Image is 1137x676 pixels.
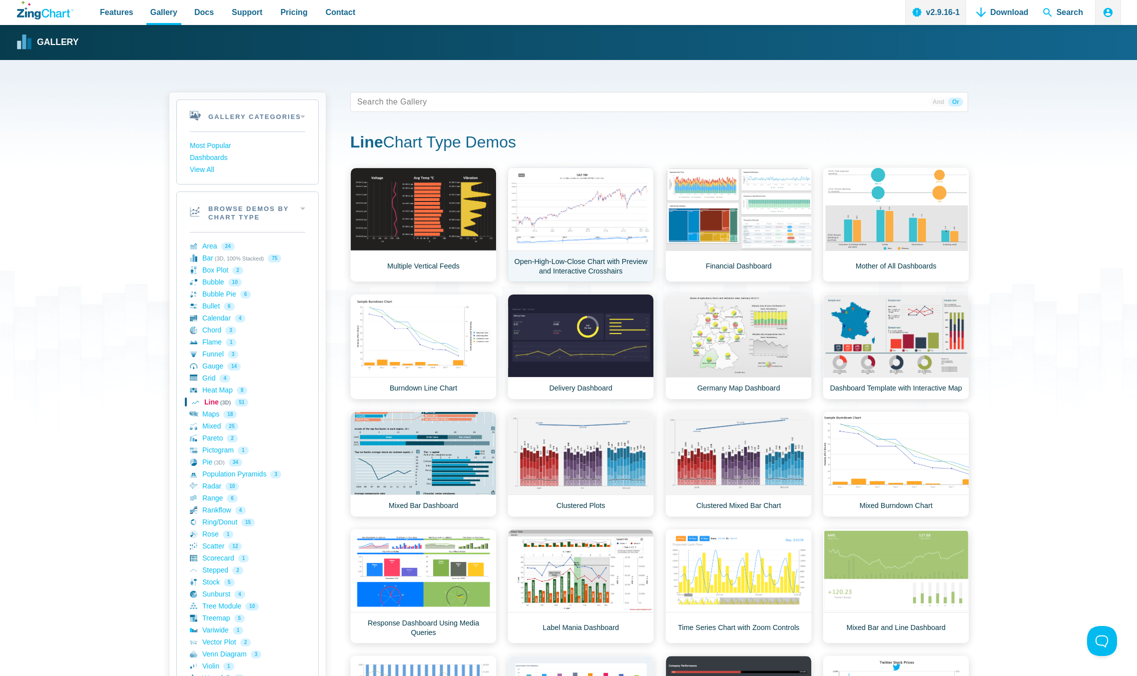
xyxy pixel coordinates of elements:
[17,1,73,19] a: ZingChart Logo. Click to return to the homepage
[350,167,497,282] a: Multiple Vertical Feeds
[100,5,133,19] span: Features
[350,529,497,643] a: Response Dashboard Using Media Queries
[194,5,214,19] span: Docs
[1087,626,1117,656] iframe: Toggle Customer Support
[665,529,812,643] a: Time Series Chart with Zoom Controls
[665,167,812,282] a: Financial Dashboard
[823,294,969,399] a: Dashboard Template with Interactive Map
[17,35,78,50] a: Gallery
[508,411,654,517] a: Clustered Plots
[190,140,305,152] a: Most Popular
[37,38,78,47] strong: Gallery
[350,411,497,517] a: Mixed Bar Dashboard
[177,192,318,232] h2: Browse Demos By Chart Type
[350,133,383,151] strong: Line
[929,97,948,106] span: And
[350,132,968,154] h1: Chart Type Demos
[190,164,305,176] a: View All
[823,411,969,517] a: Mixed Burndown Chart
[177,100,318,131] h2: Gallery Categories
[508,529,654,643] a: Label Mania Dashboard
[232,5,262,19] span: Support
[665,294,812,399] a: Germany Map Dashboard
[190,152,305,164] a: Dashboards
[280,5,307,19] span: Pricing
[948,97,963,106] span: Or
[350,294,497,399] a: Burndown Line Chart
[150,5,177,19] span: Gallery
[326,5,356,19] span: Contact
[823,167,969,282] a: Mother of All Dashboards
[665,411,812,517] a: Clustered Mixed Bar Chart
[508,167,654,282] a: Open-High-Low-Close Chart with Preview and Interactive Crosshairs
[508,294,654,399] a: Delivery Dashboard
[823,529,969,643] a: Mixed Bar and Line Dashboard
